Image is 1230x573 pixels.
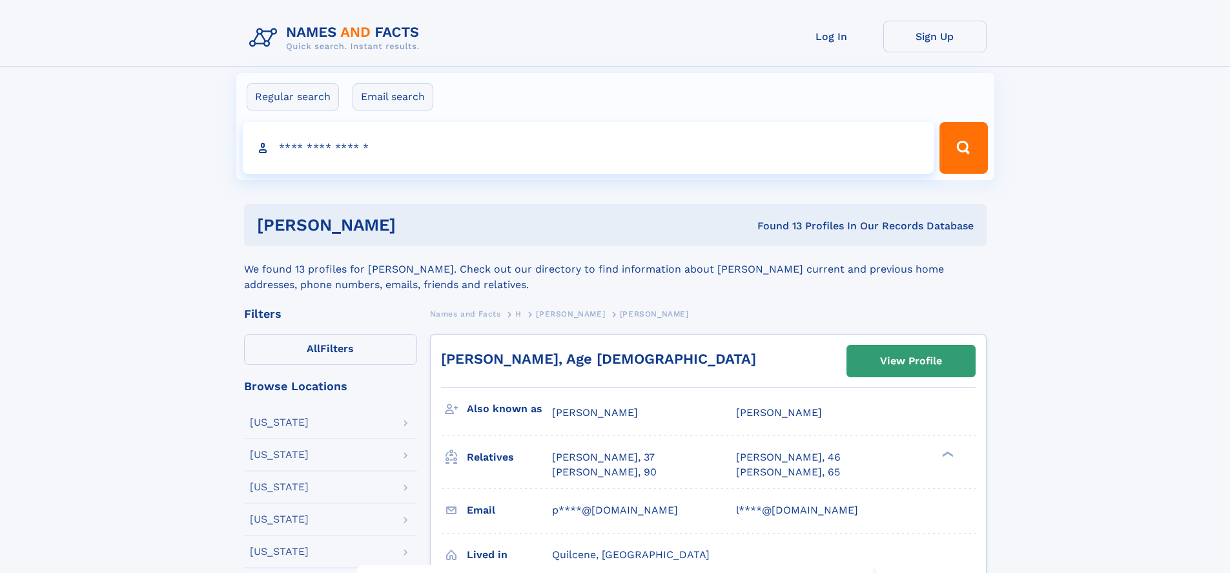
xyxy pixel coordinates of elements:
[441,351,756,367] a: [PERSON_NAME], Age [DEMOGRAPHIC_DATA]
[250,547,309,557] div: [US_STATE]
[736,450,841,464] a: [PERSON_NAME], 46
[552,406,638,419] span: [PERSON_NAME]
[247,83,339,110] label: Regular search
[243,122,934,174] input: search input
[515,309,522,318] span: H
[552,450,655,464] a: [PERSON_NAME], 37
[250,417,309,428] div: [US_STATE]
[353,83,433,110] label: Email search
[847,346,975,377] a: View Profile
[736,406,822,419] span: [PERSON_NAME]
[250,482,309,492] div: [US_STATE]
[244,334,417,365] label: Filters
[467,499,552,521] h3: Email
[244,380,417,392] div: Browse Locations
[552,548,710,561] span: Quilcene, [GEOGRAPHIC_DATA]
[883,21,987,52] a: Sign Up
[939,450,954,459] div: ❯
[552,465,657,479] a: [PERSON_NAME], 90
[515,306,522,322] a: H
[244,246,987,293] div: We found 13 profiles for [PERSON_NAME]. Check out our directory to find information about [PERSON...
[577,219,974,233] div: Found 13 Profiles In Our Records Database
[880,346,942,376] div: View Profile
[250,450,309,460] div: [US_STATE]
[244,308,417,320] div: Filters
[536,306,605,322] a: [PERSON_NAME]
[430,306,501,322] a: Names and Facts
[250,514,309,525] div: [US_STATE]
[467,544,552,566] h3: Lived in
[244,21,430,56] img: Logo Names and Facts
[467,398,552,420] h3: Also known as
[307,342,320,355] span: All
[780,21,883,52] a: Log In
[939,122,987,174] button: Search Button
[620,309,689,318] span: [PERSON_NAME]
[736,465,840,479] a: [PERSON_NAME], 65
[257,217,577,233] h1: [PERSON_NAME]
[536,309,605,318] span: [PERSON_NAME]
[467,446,552,468] h3: Relatives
